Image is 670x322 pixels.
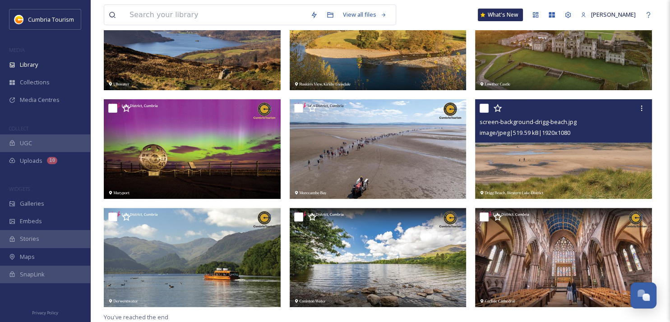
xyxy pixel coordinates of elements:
[125,5,306,25] input: Search your library
[20,217,42,225] span: Embeds
[20,139,32,147] span: UGC
[14,15,23,24] img: images.jpg
[104,313,168,321] span: You've reached the end
[32,310,58,316] span: Privacy Policy
[478,9,523,21] a: What's New
[290,208,467,308] img: screen-background-coniston-waterr.jpg
[20,96,60,104] span: Media Centres
[20,253,35,261] span: Maps
[20,270,45,279] span: SnapLink
[9,185,30,192] span: WIDGETS
[480,118,576,126] span: screen-background-drigg-beach.jpg
[20,156,42,165] span: Uploads
[104,208,281,308] img: screen-background-derwentwater.jpg
[20,199,44,208] span: Galleries
[630,282,656,308] button: Open Chat
[576,6,640,23] a: [PERSON_NAME]
[28,15,74,23] span: Cumbria Tourism
[20,78,50,87] span: Collections
[475,208,652,308] img: screen-background-carlisle-cathedral.jpg
[591,10,636,18] span: [PERSON_NAME]
[480,129,570,137] span: image/jpeg | 519.59 kB | 1920 x 1080
[20,235,39,243] span: Stories
[475,99,652,199] img: screen-background-drigg-beach.jpg
[9,46,25,53] span: MEDIA
[32,307,58,317] a: Privacy Policy
[104,99,281,199] img: screen-background-maryport.jpg
[290,99,467,199] img: screen-background-morecambe-bay.jpg
[20,60,38,69] span: Library
[47,157,57,164] div: 10
[9,125,28,132] span: COLLECT
[338,6,391,23] a: View all files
